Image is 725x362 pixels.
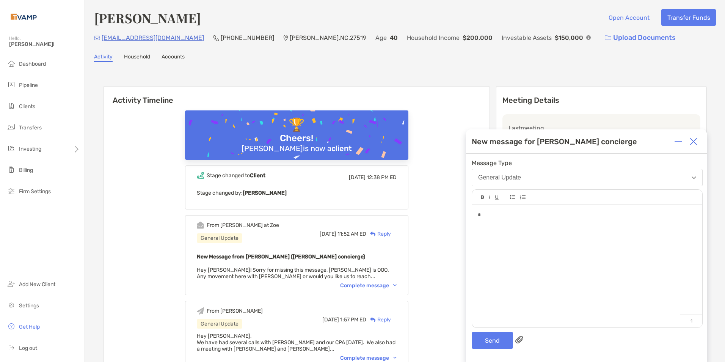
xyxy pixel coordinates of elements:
button: Open Account [603,9,655,26]
span: Clients [19,103,35,110]
div: General Update [197,319,242,329]
p: $150,000 [555,33,583,42]
p: Last meeting [508,123,694,133]
span: 11:52 AM ED [337,231,366,237]
img: Event icon [197,222,204,229]
span: [DATE] [322,316,339,323]
span: Billing [19,167,33,173]
img: Location Icon [283,35,288,41]
p: [EMAIL_ADDRESS][DOMAIN_NAME] [102,33,204,42]
span: Add New Client [19,281,55,288]
div: 🏆 [286,117,308,133]
b: New Message from [PERSON_NAME] ([PERSON_NAME] concierge) [197,253,365,260]
button: General Update [472,169,703,186]
div: Reply [366,316,391,324]
img: clients icon [7,101,16,110]
img: firm-settings icon [7,186,16,195]
img: add_new_client icon [7,279,16,288]
span: [PERSON_NAME]! [9,41,80,47]
span: Pipeline [19,82,38,88]
div: Reply [366,230,391,238]
span: Hey [PERSON_NAME], We have had several calls with [PERSON_NAME] and our CPA [DATE]. We also had a... [197,333,395,352]
img: Editor control icon [510,195,515,199]
p: Investable Assets [502,33,552,42]
h6: Activity Timeline [104,87,490,105]
div: Cheers! [277,133,316,144]
img: Info Icon [586,35,591,40]
img: logout icon [7,343,16,352]
img: Zoe Logo [9,3,38,30]
span: [DATE] [349,174,366,181]
span: Transfers [19,124,42,131]
a: Household [124,54,150,62]
img: investing icon [7,144,16,153]
img: Open dropdown arrow [692,176,696,179]
img: get-help icon [7,322,16,331]
p: $200,000 [463,33,493,42]
a: Upload Documents [600,30,681,46]
b: [PERSON_NAME] [243,190,287,196]
b: client [331,144,352,153]
img: Email Icon [94,36,100,40]
button: Transfer Funds [661,9,716,26]
img: settings icon [7,301,16,310]
img: Event icon [197,307,204,315]
span: Investing [19,146,41,152]
img: button icon [605,35,611,41]
img: Editor control icon [520,195,526,200]
img: Reply icon [370,317,376,322]
img: paperclip attachments [515,336,523,343]
p: 40 [390,33,398,42]
b: Client [250,172,265,179]
span: Get Help [19,324,40,330]
img: billing icon [7,165,16,174]
span: Hey [PERSON_NAME]! Sorry for missing this message, [PERSON_NAME] is OOO. Any movement here with [... [197,267,389,280]
img: Chevron icon [393,357,397,359]
p: [PERSON_NAME] , NC , 27519 [290,33,366,42]
img: Chevron icon [393,284,397,286]
img: Phone Icon [213,35,219,41]
span: Log out [19,345,37,351]
img: pipeline icon [7,80,16,89]
img: Close [690,138,697,145]
button: Send [472,332,513,349]
p: Household Income [407,33,460,42]
div: General Update [197,233,242,243]
img: Confetti [185,110,408,176]
p: Age [375,33,387,42]
span: 1:57 PM ED [340,316,366,323]
p: [PHONE_NUMBER] [221,33,274,42]
div: General Update [478,174,521,181]
img: dashboard icon [7,59,16,68]
span: Firm Settings [19,188,51,195]
span: [DATE] [320,231,336,237]
img: Editor control icon [495,195,499,200]
div: Complete message [340,282,397,289]
span: Dashboard [19,61,46,67]
img: transfers icon [7,123,16,132]
div: New message for [PERSON_NAME] concierge [472,137,637,146]
p: Stage changed by: [197,188,397,198]
img: Editor control icon [481,195,484,199]
a: Accounts [162,54,185,62]
div: Stage changed to [207,172,265,179]
div: From [PERSON_NAME] [207,308,263,314]
h4: [PERSON_NAME] [94,9,201,27]
span: Settings [19,302,39,309]
p: Meeting Details [502,96,700,105]
img: Event icon [197,172,204,179]
img: Editor control icon [489,195,490,199]
img: Reply icon [370,231,376,236]
img: Expand or collapse [675,138,682,145]
span: Message Type [472,159,703,167]
p: 1 [680,315,702,327]
div: Complete message [340,355,397,361]
div: From [PERSON_NAME] at Zoe [207,222,279,228]
div: [PERSON_NAME] is now a [239,144,355,153]
a: Activity [94,54,113,62]
span: 12:38 PM ED [367,174,397,181]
